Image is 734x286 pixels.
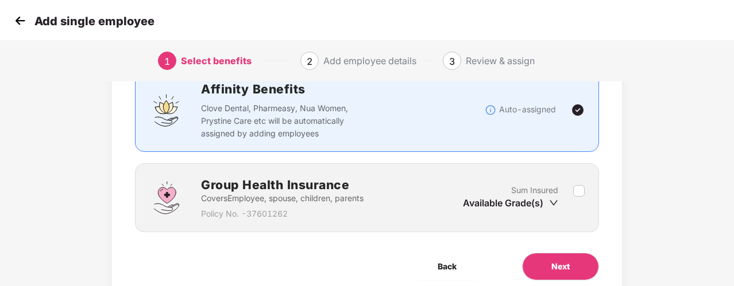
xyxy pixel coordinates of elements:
[323,52,416,70] div: Add employee details
[522,253,599,280] button: Next
[307,56,312,67] span: 2
[466,52,535,70] div: Review & assign
[149,93,184,127] img: svg+xml;base64,PHN2ZyBpZD0iQWZmaW5pdHlfQmVuZWZpdHMiIGRhdGEtbmFtZT0iQWZmaW5pdHkgQmVuZWZpdHMiIHhtbG...
[201,175,364,194] h2: Group Health Insurance
[201,207,364,220] p: Policy No. - 37601262
[164,56,170,67] span: 1
[463,197,558,209] div: Available Grade(s)
[551,260,570,273] span: Next
[485,104,496,116] img: svg+xml;base64,PHN2ZyBpZD0iSW5mb18tXzMyeDMyIiBkYXRhLW5hbWU9IkluZm8gLSAzMngzMiIgeG1sbnM9Imh0dHA6Ly...
[11,12,29,29] img: svg+xml;base64,PHN2ZyB4bWxucz0iaHR0cDovL3d3dy53My5vcmcvMjAwMC9zdmciIHdpZHRoPSIzMCIgaGVpZ2h0PSIzMC...
[438,260,457,273] span: Back
[499,103,556,116] p: Auto-assigned
[34,14,154,28] p: Add single employee
[571,103,585,117] img: svg+xml;base64,PHN2ZyBpZD0iVGljay0yNHgyNCIgeG1sbnM9Imh0dHA6Ly93d3cudzMub3JnLzIwMDAvc3ZnIiB3aWR0aD...
[511,184,558,197] p: Sum Insured
[149,181,184,215] img: svg+xml;base64,PHN2ZyBpZD0iR3JvdXBfSGVhbHRoX0luc3VyYW5jZSIgZGF0YS1uYW1lPSJHcm91cCBIZWFsdGggSW5zdX...
[181,52,252,70] div: Select benefits
[201,102,371,140] p: Clove Dental, Pharmeasy, Nua Women, Prystine Care etc will be automatically assigned by adding em...
[201,192,364,205] p: Covers Employee, spouse, children, parents
[409,253,485,280] button: Back
[549,198,558,207] span: down
[449,56,455,67] span: 3
[201,80,485,99] h2: Affinity Benefits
